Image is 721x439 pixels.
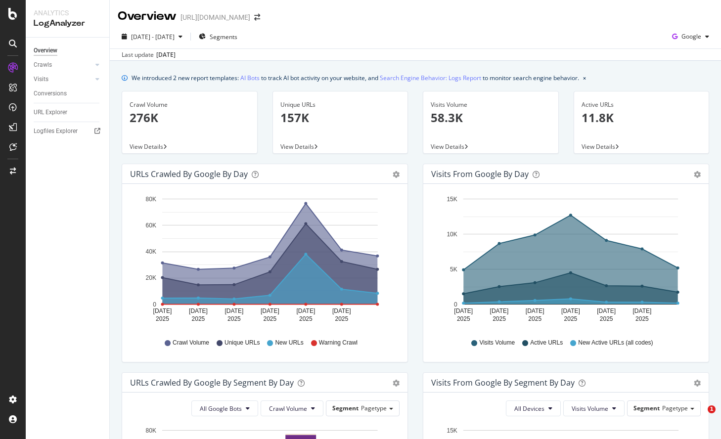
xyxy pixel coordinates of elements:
[34,60,52,70] div: Crawls
[694,171,701,178] div: gear
[118,8,177,25] div: Overview
[454,307,473,314] text: [DATE]
[280,109,401,126] p: 157K
[572,404,608,413] span: Visits Volume
[431,378,575,388] div: Visits from Google By Segment By Day
[335,315,348,322] text: 2025
[564,315,578,322] text: 2025
[431,109,551,126] p: 58.3K
[34,8,101,18] div: Analytics
[447,196,457,203] text: 15K
[34,126,78,136] div: Logfiles Explorer
[146,222,156,229] text: 60K
[447,231,457,238] text: 10K
[526,307,544,314] text: [DATE]
[361,404,387,412] span: Pagetype
[506,400,561,416] button: All Devices
[132,73,579,83] div: We introduced 2 new report templates: to track AI bot activity on your website, and to monitor se...
[454,301,457,308] text: 0
[195,29,241,44] button: Segments
[450,266,457,273] text: 5K
[380,73,481,83] a: Search Engine Behavior: Logs Report
[662,404,688,412] span: Pagetype
[668,29,713,44] button: Google
[269,404,307,413] span: Crawl Volume
[130,378,294,388] div: URLs Crawled by Google By Segment By Day
[240,73,260,83] a: AI Bots
[34,126,102,136] a: Logfiles Explorer
[156,315,169,322] text: 2025
[180,12,250,22] div: [URL][DOMAIN_NAME]
[393,171,400,178] div: gear
[153,301,156,308] text: 0
[479,339,515,347] span: Visits Volume
[156,50,176,59] div: [DATE]
[130,192,400,329] svg: A chart.
[34,74,92,85] a: Visits
[200,404,242,413] span: All Google Bots
[146,427,156,434] text: 80K
[393,380,400,387] div: gear
[34,45,57,56] div: Overview
[130,109,250,126] p: 276K
[582,142,615,151] span: View Details
[514,404,544,413] span: All Devices
[581,71,588,85] button: close banner
[227,315,241,322] text: 2025
[493,315,506,322] text: 2025
[490,307,509,314] text: [DATE]
[146,275,156,282] text: 20K
[153,307,172,314] text: [DATE]
[254,14,260,21] div: arrow-right-arrow-left
[457,315,470,322] text: 2025
[131,33,175,41] span: [DATE] - [DATE]
[681,32,701,41] span: Google
[319,339,358,347] span: Warning Crawl
[191,400,258,416] button: All Google Bots
[264,315,277,322] text: 2025
[582,109,702,126] p: 11.8K
[280,100,401,109] div: Unique URLs
[34,74,48,85] div: Visits
[563,400,625,416] button: Visits Volume
[130,100,250,109] div: Crawl Volume
[225,339,260,347] span: Unique URLs
[578,339,653,347] span: New Active URLs (all codes)
[34,107,102,118] a: URL Explorer
[431,192,701,329] div: A chart.
[528,315,541,322] text: 2025
[34,107,67,118] div: URL Explorer
[122,50,176,59] div: Last update
[261,400,323,416] button: Crawl Volume
[431,100,551,109] div: Visits Volume
[173,339,209,347] span: Crawl Volume
[34,60,92,70] a: Crawls
[431,169,529,179] div: Visits from Google by day
[34,18,101,29] div: LogAnalyzer
[34,45,102,56] a: Overview
[210,33,237,41] span: Segments
[530,339,563,347] span: Active URLs
[146,248,156,255] text: 40K
[431,142,464,151] span: View Details
[130,169,248,179] div: URLs Crawled by Google by day
[447,427,457,434] text: 15K
[600,315,613,322] text: 2025
[189,307,208,314] text: [DATE]
[261,307,279,314] text: [DATE]
[299,315,313,322] text: 2025
[597,307,616,314] text: [DATE]
[561,307,580,314] text: [DATE]
[332,307,351,314] text: [DATE]
[296,307,315,314] text: [DATE]
[146,196,156,203] text: 80K
[633,404,660,412] span: Segment
[708,405,716,413] span: 1
[192,315,205,322] text: 2025
[118,29,186,44] button: [DATE] - [DATE]
[633,307,652,314] text: [DATE]
[122,73,709,83] div: info banner
[130,142,163,151] span: View Details
[582,100,702,109] div: Active URLs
